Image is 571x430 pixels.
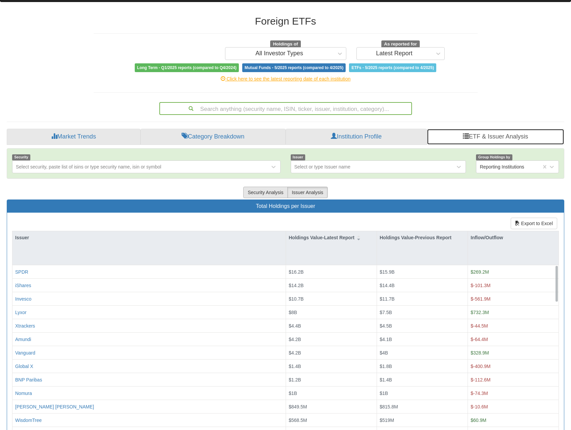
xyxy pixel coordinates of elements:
[294,163,351,170] div: Select or type Issuer name
[471,364,490,369] span: $-400.9M
[140,129,286,145] a: Category Breakdown
[243,187,288,198] button: Security Analysis
[15,390,32,397] button: Nomura
[242,63,346,72] span: Mutual Funds - 5/2025 reports (compared to 4/2025)
[289,418,307,423] span: $568.5M
[468,231,559,244] div: Inflow/Outflow
[15,363,33,370] button: Global X
[289,377,301,382] span: $1.2B
[12,154,30,160] span: Security
[476,154,512,160] span: Group Holdings by
[380,283,394,288] span: $14.4B
[380,391,388,396] span: $1B
[471,296,490,302] span: $-561.9M
[381,40,420,48] span: As reported for
[380,404,398,409] span: $815.8M
[349,63,436,72] span: ETFs - 5/2025 reports (compared to 4/2025)
[380,350,388,356] span: $4B
[471,310,489,315] span: $732.3M
[471,377,490,382] span: $-112.6M
[376,50,412,57] div: Latest Report
[471,350,489,356] span: $328.9M
[7,129,140,145] a: Market Trends
[471,418,486,423] span: $60.9M
[15,376,42,383] button: BNP Paribas
[12,203,559,209] h3: Total Holdings per Issuer
[135,63,239,72] span: Long Term - Q1/2025 reports (compared to Q4/2024)
[380,269,394,275] span: $15.9B
[289,364,301,369] span: $1.4B
[289,323,301,329] span: $4.4B
[471,323,488,329] span: $-44.5M
[287,187,327,198] button: Issuer Analysis
[471,283,490,288] span: $-101.3M
[380,310,392,315] span: $7.5B
[289,269,304,275] span: $16.2B
[380,323,392,329] span: $4.5B
[380,377,392,382] span: $1.4B
[15,309,27,316] button: Lyxor
[377,231,468,244] div: Holdings Value-Previous Report
[480,163,524,170] div: Reporting Institutions
[471,337,488,342] span: $-64.4M
[15,322,35,329] button: Xtrackers
[380,418,394,423] span: $519M
[15,282,31,289] button: iShares
[380,337,392,342] span: $4.1B
[15,269,28,275] button: SPDR
[511,218,557,229] button: Export to Excel
[286,129,426,145] a: Institution Profile
[291,154,306,160] span: Issuer
[289,283,304,288] span: $14.2B
[380,296,394,302] span: $11.7B
[471,404,488,409] span: $-10.6M
[89,75,483,82] div: Click here to see the latest reporting date of each institution
[427,129,564,145] a: ETF & Issuer Analysis
[289,296,304,302] span: $10.7B
[289,391,297,396] span: $1B
[15,403,94,410] button: [PERSON_NAME] [PERSON_NAME]
[15,349,35,356] button: Vanguard
[471,269,489,275] span: $269.2M
[289,404,307,409] span: $849.5M
[94,16,478,27] h2: Foreign ETFs
[160,103,411,114] div: Search anything (security name, ISIN, ticker, issuer, institution, category)...
[289,337,301,342] span: $4.2B
[286,231,377,244] div: Holdings Value-Latest Report
[15,417,42,424] button: WisdomTree
[471,391,488,396] span: $-74.3M
[270,40,300,48] span: Holdings of
[15,336,31,343] button: Amundi
[16,163,161,170] div: Select security, paste list of isins or type security name, isin or symbol
[289,310,297,315] span: $8B
[380,364,392,369] span: $1.8B
[15,296,31,302] button: Invesco
[12,231,286,244] div: Issuer
[289,350,301,356] span: $4.2B
[255,50,303,57] div: All Investor Types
